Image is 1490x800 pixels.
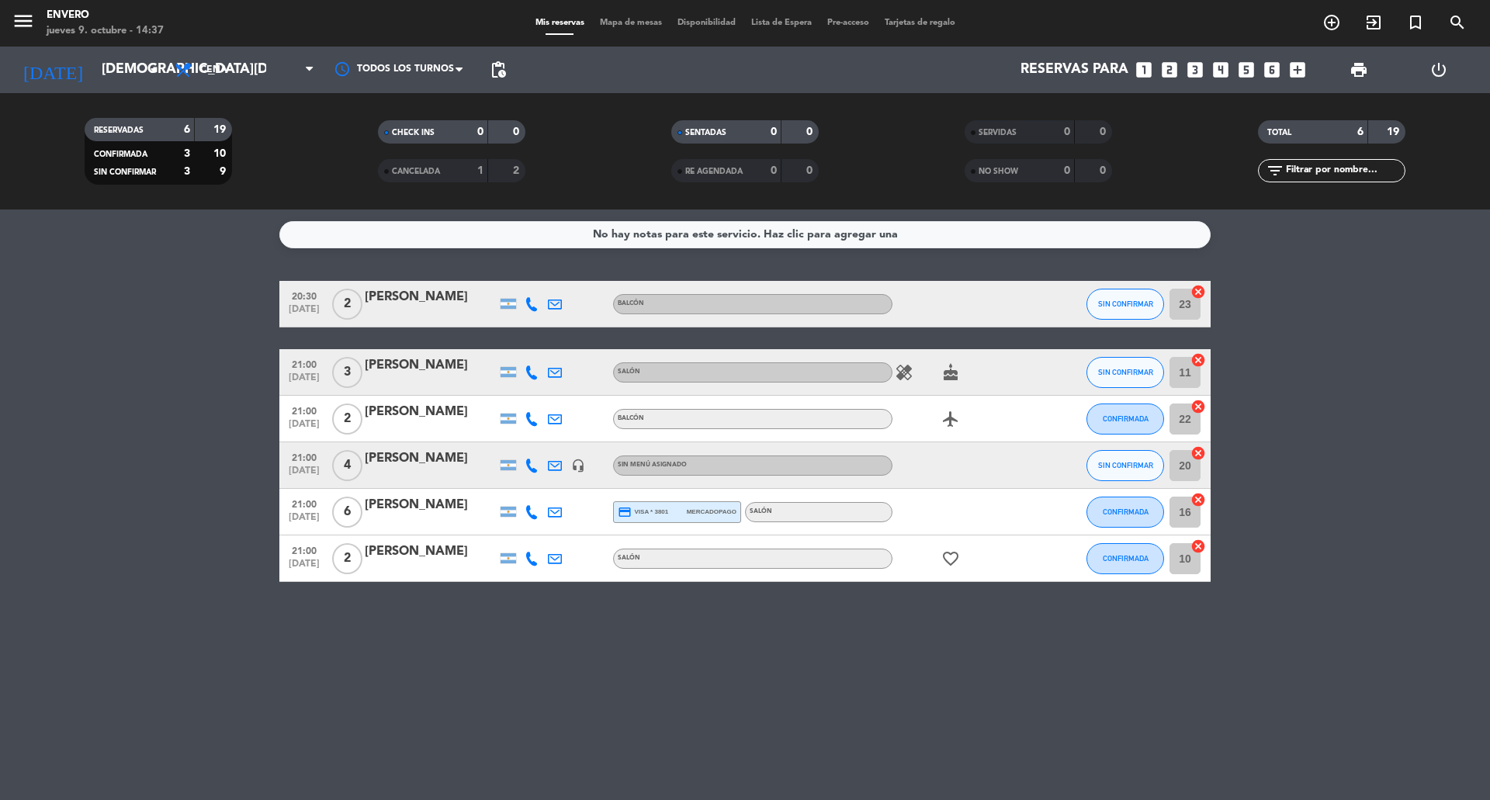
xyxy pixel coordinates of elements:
i: filter_list [1266,161,1284,180]
span: CONFIRMADA [1103,554,1149,563]
i: looks_6 [1262,60,1282,80]
span: 21:00 [285,355,324,372]
span: CONFIRMADA [1103,507,1149,516]
div: [PERSON_NAME] [365,542,497,562]
input: Filtrar por nombre... [1284,162,1405,179]
i: search [1448,13,1467,32]
span: Balcón [618,415,644,421]
span: Reservas para [1020,62,1128,78]
strong: 0 [1064,165,1070,176]
span: CHECK INS [392,129,435,137]
span: Pre-acceso [819,19,877,27]
strong: 10 [213,148,229,159]
span: [DATE] [285,419,324,437]
strong: 2 [513,165,522,176]
span: Salón [618,369,640,375]
button: SIN CONFIRMAR [1086,357,1164,388]
strong: 0 [513,126,522,137]
strong: 3 [184,166,190,177]
button: CONFIRMADA [1086,543,1164,574]
strong: 6 [184,124,190,135]
i: cancel [1190,539,1206,554]
strong: 0 [771,126,777,137]
button: CONFIRMADA [1086,403,1164,435]
span: 2 [332,289,362,320]
span: mercadopago [687,507,736,517]
button: SIN CONFIRMAR [1086,289,1164,320]
span: SIN CONFIRMAR [1098,300,1153,308]
i: power_settings_new [1429,61,1448,79]
strong: 9 [220,166,229,177]
span: CONFIRMADA [94,151,147,158]
span: Salón [618,555,640,561]
i: turned_in_not [1406,13,1425,32]
i: favorite_border [941,549,960,568]
span: [DATE] [285,304,324,322]
i: credit_card [618,505,632,519]
span: Sin menú asignado [618,462,687,468]
span: 2 [332,403,362,435]
span: print [1350,61,1368,79]
strong: 19 [1387,126,1402,137]
div: [PERSON_NAME] [365,448,497,469]
button: SIN CONFIRMAR [1086,450,1164,481]
div: [PERSON_NAME] [365,287,497,307]
i: looks_two [1159,60,1180,80]
span: 21:00 [285,541,324,559]
span: SERVIDAS [979,129,1017,137]
i: airplanemode_active [941,410,960,428]
span: 4 [332,450,362,481]
span: 20:30 [285,286,324,304]
span: [DATE] [285,559,324,577]
span: SIN CONFIRMAR [1098,461,1153,469]
i: cancel [1190,284,1206,300]
strong: 1 [477,165,483,176]
button: CONFIRMADA [1086,497,1164,528]
strong: 3 [184,148,190,159]
span: Salón [750,508,772,514]
span: 2 [332,543,362,574]
div: No hay notas para este servicio. Haz clic para agregar una [593,226,898,244]
span: SIN CONFIRMAR [94,168,156,176]
span: 21:00 [285,494,324,512]
i: add_circle_outline [1322,13,1341,32]
span: CONFIRMADA [1103,414,1149,423]
span: SENTADAS [685,129,726,137]
strong: 0 [1064,126,1070,137]
span: SIN CONFIRMAR [1098,368,1153,376]
div: [PERSON_NAME] [365,495,497,515]
button: menu [12,9,35,38]
i: cancel [1190,352,1206,368]
strong: 0 [1100,126,1109,137]
i: headset_mic [571,459,585,473]
i: cancel [1190,399,1206,414]
strong: 0 [477,126,483,137]
span: [DATE] [285,512,324,530]
div: [PERSON_NAME] [365,402,497,422]
span: 21:00 [285,448,324,466]
span: Lista de Espera [743,19,819,27]
span: pending_actions [489,61,508,79]
span: 3 [332,357,362,388]
i: healing [895,363,913,382]
span: [DATE] [285,372,324,390]
div: jueves 9. octubre - 14:37 [47,23,164,39]
span: Mapa de mesas [592,19,670,27]
span: Balcón [618,300,644,306]
span: RE AGENDADA [685,168,743,175]
i: add_box [1287,60,1308,80]
span: RESERVADAS [94,126,144,134]
i: menu [12,9,35,33]
span: Tarjetas de regalo [877,19,963,27]
span: Cena [200,64,227,75]
i: cake [941,363,960,382]
i: looks_one [1134,60,1154,80]
strong: 0 [806,126,816,137]
strong: 6 [1357,126,1364,137]
div: [PERSON_NAME] [365,355,497,376]
span: CANCELADA [392,168,440,175]
i: cancel [1190,492,1206,507]
strong: 0 [771,165,777,176]
span: NO SHOW [979,168,1018,175]
div: Envero [47,8,164,23]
